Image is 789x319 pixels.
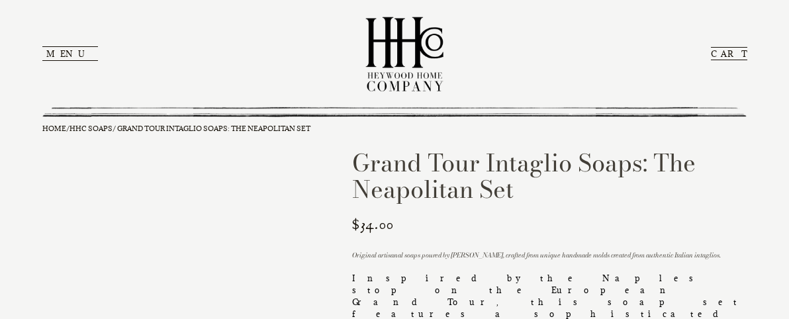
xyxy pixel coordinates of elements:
[352,250,721,260] em: Original artisanal soaps poured by [PERSON_NAME], crafted from unique handmade molds created from...
[352,216,359,234] span: $
[70,124,113,133] a: HHC Soaps
[352,150,747,203] h1: Grand Tour Intaglio Soaps: The Neapolitan Set
[711,47,747,60] a: CART
[352,216,393,234] bdi: 34.00
[355,7,454,101] img: Heywood Home Company
[42,124,66,133] a: Home
[42,124,747,134] nav: Breadcrumb
[42,46,98,61] button: Menu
